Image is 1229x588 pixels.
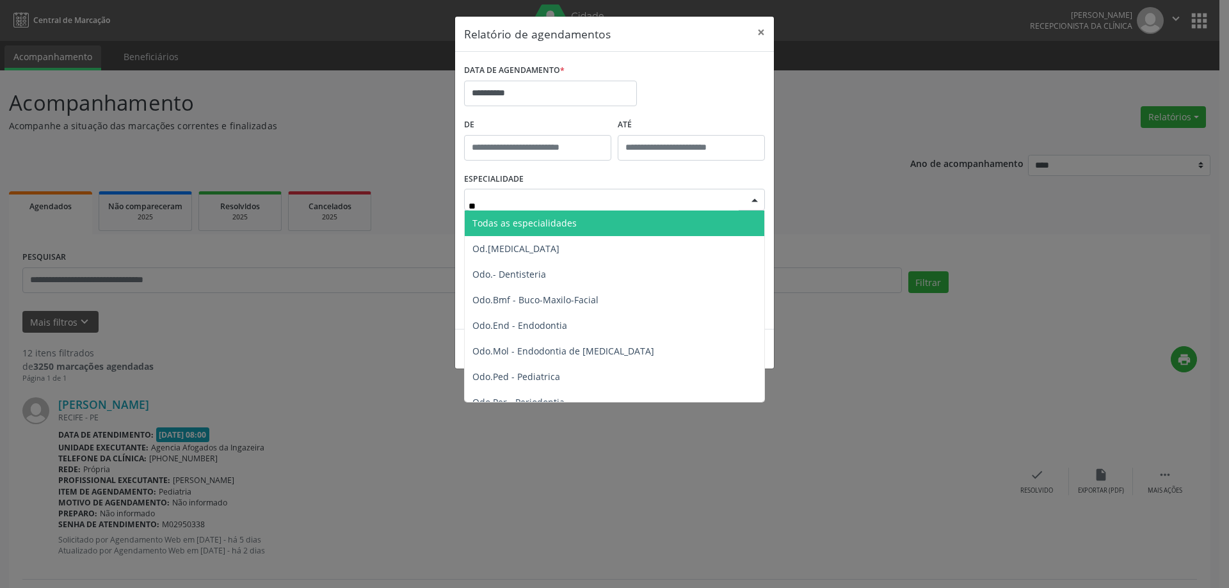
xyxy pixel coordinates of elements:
[472,370,560,383] span: Odo.Ped - Pediatrica
[472,396,565,408] span: Odo.Per - Periodontia
[464,26,611,42] h5: Relatório de agendamentos
[472,294,598,306] span: Odo.Bmf - Buco-Maxilo-Facial
[464,115,611,135] label: De
[472,268,546,280] span: Odo.- Dentisteria
[472,319,567,331] span: Odo.End - Endodontia
[472,345,654,357] span: Odo.Mol - Endodontia de [MEDICAL_DATA]
[618,115,765,135] label: ATÉ
[472,242,559,255] span: Od.[MEDICAL_DATA]
[748,17,774,48] button: Close
[464,61,565,81] label: DATA DE AGENDAMENTO
[464,170,524,189] label: ESPECIALIDADE
[472,217,577,229] span: Todas as especialidades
